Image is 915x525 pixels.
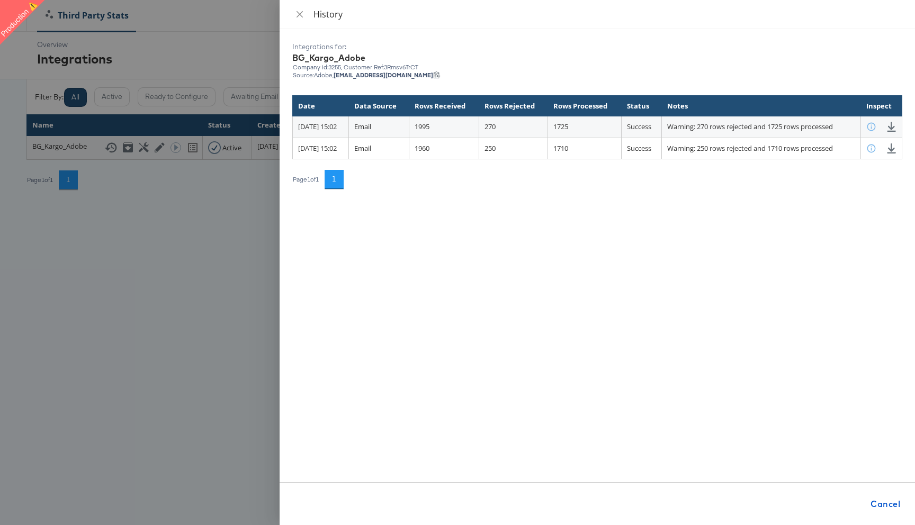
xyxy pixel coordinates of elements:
[871,496,900,511] span: Cancel
[292,42,902,52] div: Integrations for:
[295,10,304,19] span: close
[348,95,409,116] th: Data Source
[293,116,349,138] td: [DATE] 15:02
[627,143,651,153] span: Success
[325,170,344,189] button: 1
[334,71,433,79] strong: [EMAIL_ADDRESS][DOMAIN_NAME]
[667,122,833,131] span: Warning: 270 rows rejected and 1725 rows processed
[354,143,371,153] span: Email
[548,95,622,116] th: Rows Processed
[548,138,622,159] td: 1710
[292,64,902,71] div: Company id: 3255 , Customer Ref: 3Rmsv6TrCT
[479,116,548,138] td: 270
[409,95,479,116] th: Rows Received
[293,95,349,116] th: Date
[667,143,833,153] span: Warning: 250 rows rejected and 1710 rows processed
[861,95,902,116] th: Inspect
[479,138,548,159] td: 250
[354,122,371,131] span: Email
[293,138,349,159] td: [DATE] 15:02
[661,95,861,116] th: Notes
[622,95,662,116] th: Status
[292,52,902,64] div: BG_Kargo_Adobe
[292,176,319,183] div: Page 1 of 1
[548,116,622,138] td: 1725
[293,71,902,78] div: Source: Adobe,
[292,10,307,20] button: Close
[479,95,548,116] th: Rows Rejected
[313,8,902,20] div: History
[866,493,904,514] button: Cancel
[409,138,479,159] td: 1960
[627,122,651,131] span: Success
[409,116,479,138] td: 1995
